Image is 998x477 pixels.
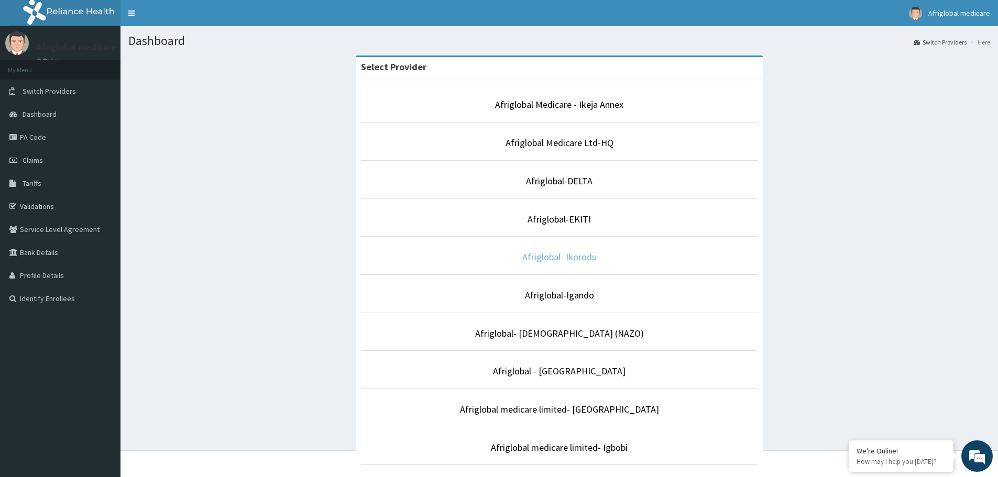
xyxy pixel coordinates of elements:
[495,98,623,110] a: Afriglobal Medicare - Ikeja Annex
[475,327,644,339] a: Afriglobal- [DEMOGRAPHIC_DATA] (NAZO)
[361,61,426,73] strong: Select Provider
[128,34,990,48] h1: Dashboard
[909,7,922,20] img: User Image
[23,109,57,119] span: Dashboard
[506,137,613,149] a: Afriglobal Medicare Ltd-HQ
[37,57,62,64] a: Online
[23,156,43,165] span: Claims
[460,403,659,415] a: Afriglobal medicare limited- [GEOGRAPHIC_DATA]
[525,289,594,301] a: Afriglobal-Igando
[857,457,946,466] p: How may I help you today?
[5,31,29,55] img: User Image
[37,42,116,52] p: Afriglobal medicare
[493,365,626,377] a: Afriglobal - [GEOGRAPHIC_DATA]
[491,441,628,453] a: Afriglobal medicare limited- Igbobi
[23,179,41,188] span: Tariffs
[928,8,990,18] span: Afriglobal medicare
[526,175,593,187] a: Afriglobal-DELTA
[857,446,946,456] div: We're Online!
[522,251,597,263] a: Afriglobal- Ikorodu
[968,38,990,47] li: Here
[528,213,591,225] a: Afriglobal-EKITI
[914,38,967,47] a: Switch Providers
[23,86,76,96] span: Switch Providers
